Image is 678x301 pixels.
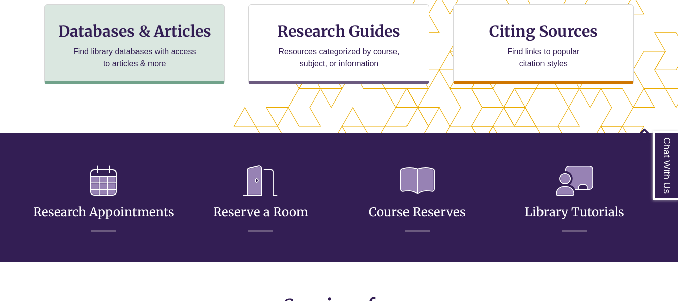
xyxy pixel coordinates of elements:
[274,46,404,70] p: Resources categorized by course, subject, or information
[369,180,466,220] a: Course Reserves
[257,22,421,41] h3: Research Guides
[248,4,429,84] a: Research Guides Resources categorized by course, subject, or information
[69,46,200,70] p: Find library databases with access to articles & more
[494,46,592,70] p: Find links to popular citation styles
[525,180,624,220] a: Library Tutorials
[482,22,605,41] h3: Citing Sources
[53,22,216,41] h3: Databases & Articles
[44,4,225,84] a: Databases & Articles Find library databases with access to articles & more
[213,180,308,220] a: Reserve a Room
[638,128,675,141] a: Back to Top
[33,180,174,220] a: Research Appointments
[453,4,634,84] a: Citing Sources Find links to popular citation styles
